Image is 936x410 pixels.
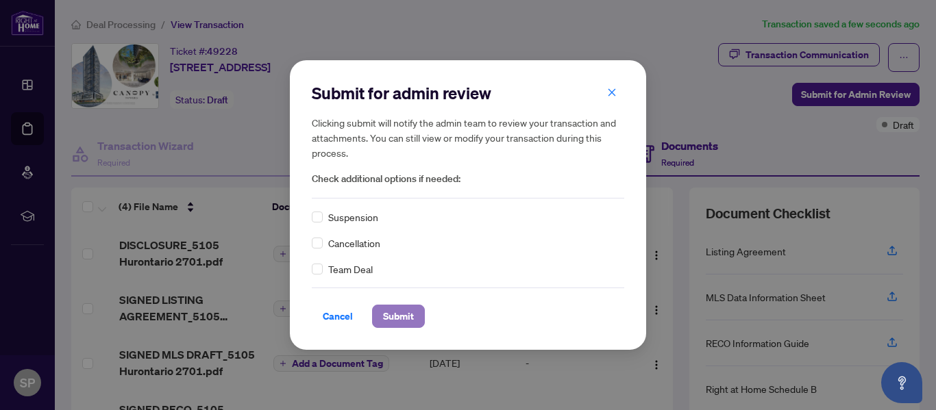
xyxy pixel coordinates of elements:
span: Suspension [328,209,378,225]
span: Cancel [323,305,353,327]
span: Submit [383,305,414,327]
span: Team Deal [328,261,373,277]
button: Cancel [312,305,364,328]
button: Submit [372,305,425,328]
span: Cancellation [328,235,380,251]
h5: Clicking submit will notify the admin team to review your transaction and attachments. You can st... [312,115,624,160]
span: Check additional options if needed: [312,171,624,187]
span: close [607,88,617,97]
button: Open asap [881,362,922,403]
h2: Submit for admin review [312,82,624,104]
